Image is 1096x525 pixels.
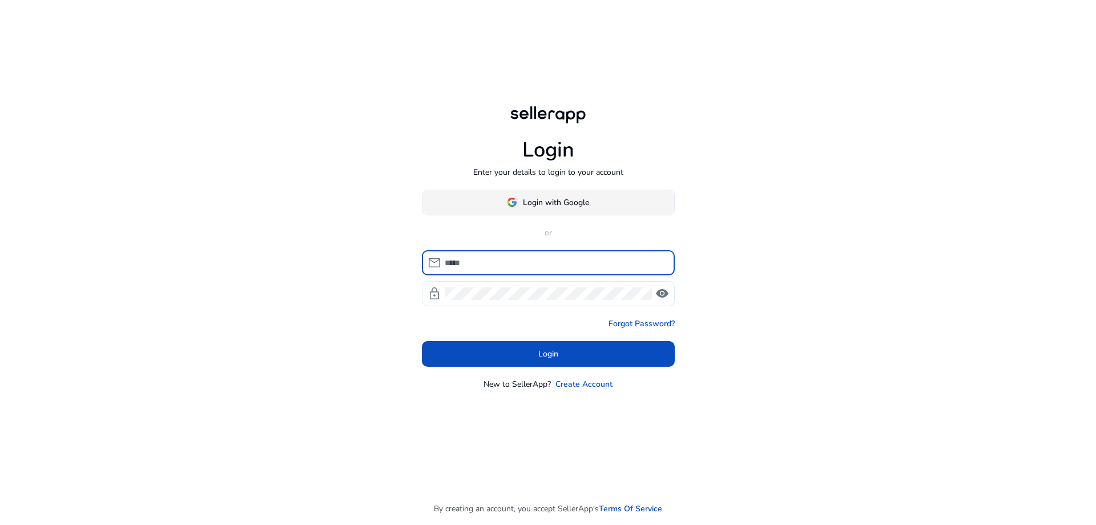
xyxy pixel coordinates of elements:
[428,287,441,300] span: lock
[428,256,441,270] span: mail
[555,378,613,390] a: Create Account
[609,318,675,330] a: Forgot Password?
[422,227,675,239] p: or
[507,197,517,207] img: google-logo.svg
[522,138,574,162] h1: Login
[473,166,623,178] p: Enter your details to login to your account
[422,190,675,215] button: Login with Google
[599,503,662,515] a: Terms Of Service
[523,197,589,209] span: Login with Google
[655,287,669,300] span: visibility
[422,341,675,367] button: Login
[538,348,558,360] span: Login
[483,378,551,390] p: New to SellerApp?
